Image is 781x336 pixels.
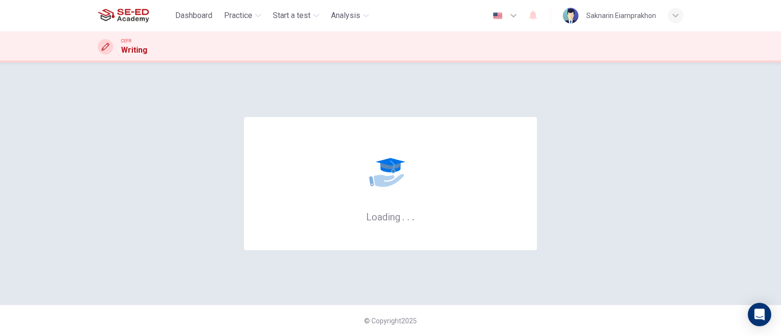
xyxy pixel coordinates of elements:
[331,10,360,21] span: Analysis
[121,44,147,56] h1: Writing
[563,8,578,23] img: Profile picture
[411,208,415,224] h6: .
[327,7,373,24] button: Analysis
[98,6,149,25] img: SE-ED Academy logo
[748,303,771,326] div: Open Intercom Messenger
[269,7,323,24] button: Start a test
[492,12,504,20] img: en
[175,10,212,21] span: Dashboard
[220,7,265,24] button: Practice
[366,210,415,223] h6: Loading
[224,10,252,21] span: Practice
[98,6,171,25] a: SE-ED Academy logo
[171,7,216,24] button: Dashboard
[407,208,410,224] h6: .
[273,10,310,21] span: Start a test
[586,10,656,21] div: Saknarin Eiamprakhon
[402,208,405,224] h6: .
[121,38,131,44] span: CEFR
[364,317,417,325] span: © Copyright 2025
